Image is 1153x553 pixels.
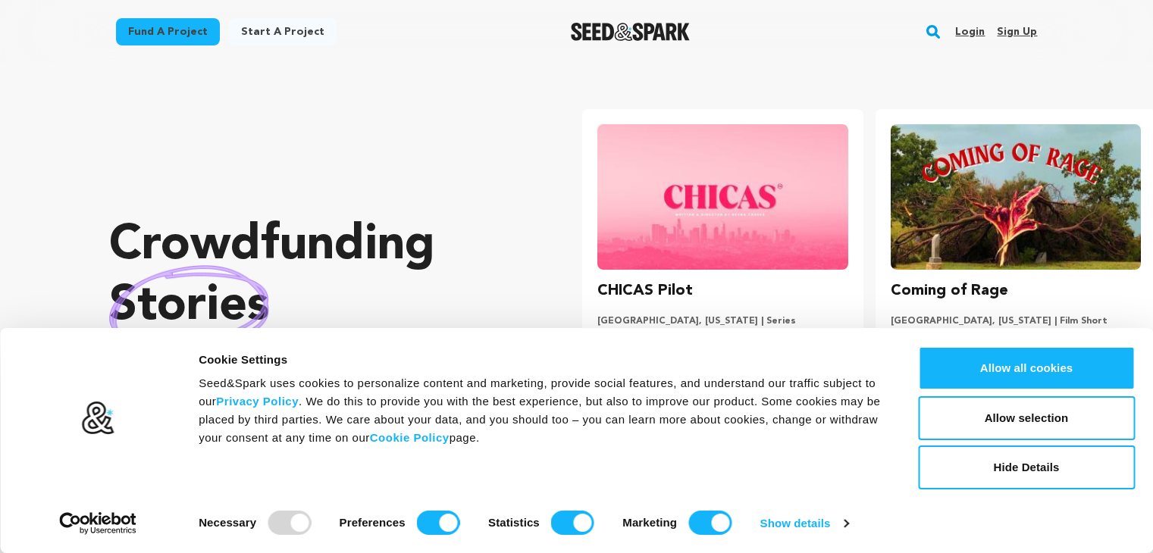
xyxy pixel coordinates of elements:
[997,20,1037,44] a: Sign up
[891,315,1141,327] p: [GEOGRAPHIC_DATA], [US_STATE] | Film Short
[81,401,115,436] img: logo
[571,23,690,41] a: Seed&Spark Homepage
[116,18,220,45] a: Fund a project
[597,279,693,303] h3: CHICAS Pilot
[229,18,337,45] a: Start a project
[199,516,256,529] strong: Necessary
[198,505,199,505] legend: Consent Selection
[216,395,299,408] a: Privacy Policy
[199,351,884,369] div: Cookie Settings
[918,445,1135,489] button: Hide Details
[622,516,677,529] strong: Marketing
[760,512,848,535] a: Show details
[955,20,985,44] a: Login
[199,374,884,447] div: Seed&Spark uses cookies to personalize content and marketing, provide social features, and unders...
[109,216,522,398] p: Crowdfunding that .
[918,346,1135,390] button: Allow all cookies
[488,516,540,529] strong: Statistics
[918,396,1135,440] button: Allow selection
[597,315,848,327] p: [GEOGRAPHIC_DATA], [US_STATE] | Series
[32,512,164,535] a: Usercentrics Cookiebot - opens in a new window
[571,23,690,41] img: Seed&Spark Logo Dark Mode
[370,431,450,444] a: Cookie Policy
[597,124,848,270] img: CHICAS Pilot image
[891,279,1008,303] h3: Coming of Rage
[109,265,269,348] img: hand sketched image
[340,516,406,529] strong: Preferences
[891,124,1141,270] img: Coming of Rage image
